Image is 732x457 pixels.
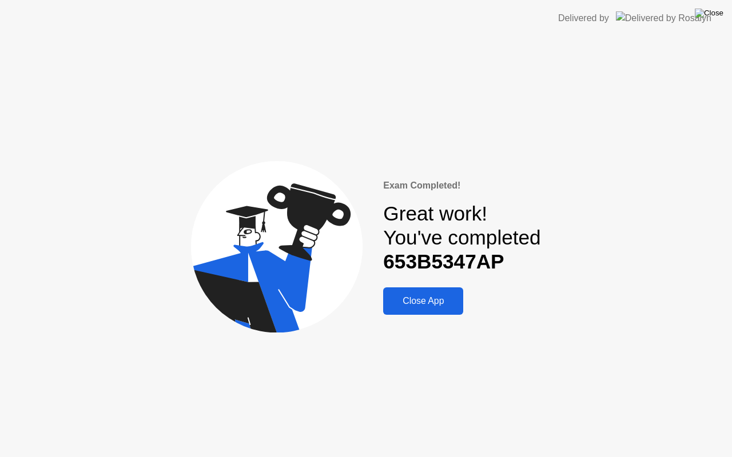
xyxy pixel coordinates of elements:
img: Close [695,9,723,18]
img: Delivered by Rosalyn [616,11,711,25]
button: Close App [383,287,463,315]
div: Close App [387,296,460,306]
div: Exam Completed! [383,179,540,193]
div: Delivered by [558,11,609,25]
b: 653B5347AP [383,250,504,272]
div: Great work! You've completed [383,202,540,274]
